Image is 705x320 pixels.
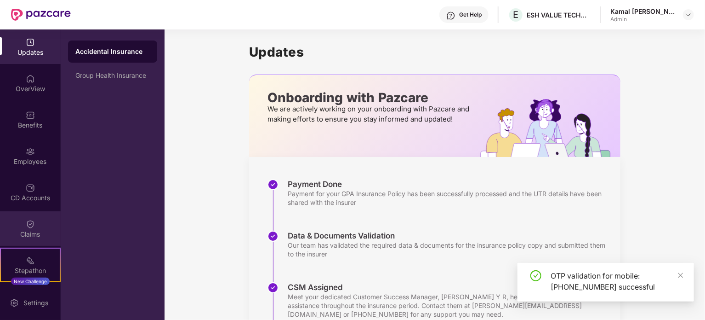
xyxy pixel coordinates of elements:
[26,111,35,120] img: svg+xml;base64,PHN2ZyBpZD0iQmVuZWZpdHMiIHhtbG5zPSJodHRwOi8vd3d3LnczLm9yZy8yMDAwL3N2ZyIgd2lkdGg9Ij...
[267,231,279,242] img: svg+xml;base64,PHN2ZyBpZD0iU3RlcC1Eb25lLTMyeDMyIiB4bWxucz0iaHR0cDovL3d3dy53My5vcmcvMjAwMC9zdmciIH...
[288,282,611,292] div: CSM Assigned
[551,270,683,292] div: OTP validation for mobile: [PHONE_NUMBER] successful
[267,179,279,190] img: svg+xml;base64,PHN2ZyBpZD0iU3RlcC1Eb25lLTMyeDMyIiB4bWxucz0iaHR0cDovL3d3dy53My5vcmcvMjAwMC9zdmciIH...
[267,93,472,102] p: Onboarding with Pazcare
[75,47,150,56] div: Accidental Insurance
[677,272,684,279] span: close
[11,9,71,21] img: New Pazcare Logo
[530,270,541,281] span: check-circle
[267,282,279,293] img: svg+xml;base64,PHN2ZyBpZD0iU3RlcC1Eb25lLTMyeDMyIiB4bWxucz0iaHR0cDovL3d3dy53My5vcmcvMjAwMC9zdmciIH...
[288,189,611,207] div: Payment for your GPA Insurance Policy has been successfully processed and the UTR details have be...
[75,72,150,79] div: Group Health Insurance
[288,179,611,189] div: Payment Done
[288,231,611,241] div: Data & Documents Validation
[459,11,482,18] div: Get Help
[513,9,519,20] span: E
[249,44,620,60] h1: Updates
[21,298,51,308] div: Settings
[446,11,455,20] img: svg+xml;base64,PHN2ZyBpZD0iSGVscC0zMngzMiIgeG1sbnM9Imh0dHA6Ly93d3cudzMub3JnLzIwMDAvc3ZnIiB3aWR0aD...
[11,278,50,285] div: New Challenge
[26,147,35,156] img: svg+xml;base64,PHN2ZyBpZD0iRW1wbG95ZWVzIiB4bWxucz0iaHR0cDovL3d3dy53My5vcmcvMjAwMC9zdmciIHdpZHRoPS...
[26,220,35,229] img: svg+xml;base64,PHN2ZyBpZD0iQ2xhaW0iIHhtbG5zPSJodHRwOi8vd3d3LnczLm9yZy8yMDAwL3N2ZyIgd2lkdGg9IjIwIi...
[288,241,611,258] div: Our team has validated the required data & documents for the insurance policy copy and submitted ...
[685,11,692,18] img: svg+xml;base64,PHN2ZyBpZD0iRHJvcGRvd24tMzJ4MzIiIHhtbG5zPSJodHRwOi8vd3d3LnczLm9yZy8yMDAwL3N2ZyIgd2...
[1,266,60,275] div: Stepathon
[26,183,35,192] img: svg+xml;base64,PHN2ZyBpZD0iQ0RfQWNjb3VudHMiIGRhdGEtbmFtZT0iQ0QgQWNjb3VudHMiIHhtbG5zPSJodHRwOi8vd3...
[26,256,35,265] img: svg+xml;base64,PHN2ZyB4bWxucz0iaHR0cDovL3d3dy53My5vcmcvMjAwMC9zdmciIHdpZHRoPSIyMSIgaGVpZ2h0PSIyMC...
[480,99,620,157] img: hrOnboarding
[267,104,472,124] p: We are actively working on your onboarding with Pazcare and making efforts to ensure you stay inf...
[610,7,675,16] div: Kamal [PERSON_NAME]
[527,11,591,19] div: ESH VALUE TECHNOLOGIES PRIVATE LIMITED
[26,38,35,47] img: svg+xml;base64,PHN2ZyBpZD0iVXBkYXRlZCIgeG1sbnM9Imh0dHA6Ly93d3cudzMub3JnLzIwMDAvc3ZnIiB3aWR0aD0iMj...
[10,298,19,308] img: svg+xml;base64,PHN2ZyBpZD0iU2V0dGluZy0yMHgyMCIgeG1sbnM9Imh0dHA6Ly93d3cudzMub3JnLzIwMDAvc3ZnIiB3aW...
[26,74,35,83] img: svg+xml;base64,PHN2ZyBpZD0iSG9tZSIgeG1sbnM9Imh0dHA6Ly93d3cudzMub3JnLzIwMDAvc3ZnIiB3aWR0aD0iMjAiIG...
[610,16,675,23] div: Admin
[288,292,611,319] div: Meet your dedicated Customer Success Manager, [PERSON_NAME] Y R, here to provide updates and assi...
